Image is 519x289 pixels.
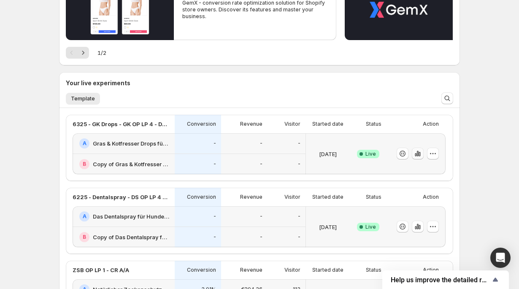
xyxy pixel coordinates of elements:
button: Search and filter results [441,92,453,104]
h2: A [83,140,86,147]
span: Help us improve the detailed report for A/B campaigns [391,276,490,284]
span: Template [71,95,95,102]
h2: Copy of Gras & Kotfresser Drops für Hunde: Jetzt Neukunden Deal sichern!-v1 [93,160,170,168]
p: 6225 - Dentalspray - DS OP LP 4 - Offer - (1,3,6) vs. (CFO) [73,193,170,201]
h2: A [83,213,86,220]
nav: Pagination [66,47,89,59]
span: 1 / 2 [97,49,106,57]
p: Visitor [284,121,300,127]
p: Revenue [240,194,262,200]
p: Conversion [187,194,216,200]
p: [DATE] [319,223,337,231]
h2: Das Dentalspray für Hunde: Jetzt Neukunden Deal sichern!-v1 [93,212,170,221]
div: Open Intercom Messenger [490,248,511,268]
p: - [214,234,216,240]
p: - [298,140,300,147]
p: - [260,213,262,220]
p: Started date [312,194,343,200]
h2: B [83,161,86,167]
button: Show survey - Help us improve the detailed report for A/B campaigns [391,275,500,285]
span: Live [365,224,376,230]
p: 6325 - GK Drops - GK OP LP 4 - Design - (1,3,6) vs. (CFO) [73,120,170,128]
p: - [260,161,262,167]
p: Revenue [240,121,262,127]
p: - [298,234,300,240]
p: Status [366,121,381,127]
p: Started date [312,121,343,127]
p: Visitor [284,267,300,273]
p: - [298,161,300,167]
p: ZSB OP LP 1 - CR A/A [73,266,129,274]
p: - [298,213,300,220]
p: Conversion [187,121,216,127]
p: Visitor [284,194,300,200]
p: - [214,213,216,220]
p: - [214,140,216,147]
span: Live [365,151,376,157]
button: Next [77,47,89,59]
p: - [260,140,262,147]
p: Action [423,267,439,273]
h2: B [83,234,86,240]
p: Action [423,121,439,127]
p: Started date [312,267,343,273]
p: Revenue [240,267,262,273]
p: - [214,161,216,167]
p: Status [366,194,381,200]
p: Conversion [187,267,216,273]
h2: Copy of Das Dentalspray für Hunde: Jetzt Neukunden Deal sichern!-v1 [93,233,170,241]
p: [DATE] [319,150,337,158]
p: Status [366,267,381,273]
h2: Gras & Kotfresser Drops für Hunde: Jetzt Neukunden Deal sichern!-v1 [93,139,170,148]
h3: Your live experiments [66,79,130,87]
p: Action [423,194,439,200]
p: - [260,234,262,240]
